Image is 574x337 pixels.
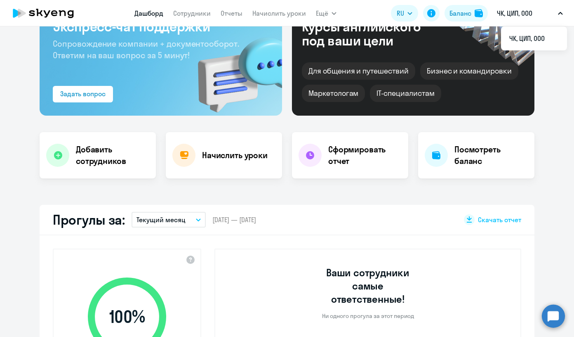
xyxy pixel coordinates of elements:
[80,307,174,327] span: 100 %
[76,144,149,167] h4: Добавить сотрудников
[449,8,471,18] div: Баланс
[316,5,336,21] button: Ещё
[252,9,306,17] a: Начислить уроки
[202,150,268,161] h4: Начислить уроки
[454,144,528,167] h4: Посмотреть баланс
[397,8,404,18] span: RU
[370,85,441,102] div: IT-специалистам
[475,9,483,17] img: balance
[60,89,106,99] div: Задать вопрос
[316,8,328,18] span: Ещё
[420,62,518,80] div: Бизнес и командировки
[134,9,163,17] a: Дашборд
[53,38,239,60] span: Сопровождение компании + документооборот. Ответим на ваш вопрос за 5 минут!
[315,266,421,306] h3: Ваши сотрудники самые ответственные!
[497,8,532,18] p: ЧК, ЦИП, ООО
[478,215,521,224] span: Скачать отчет
[302,19,443,47] div: Курсы английского под ваши цели
[53,211,125,228] h2: Прогулы за:
[132,212,206,228] button: Текущий месяц
[493,3,567,23] button: ЧК, ЦИП, ООО
[445,5,488,21] button: Балансbalance
[501,26,567,50] ul: Ещё
[53,18,269,35] h3: Экспресс-чат поддержки
[302,85,365,102] div: Маркетологам
[322,312,414,320] p: Ни одного прогула за этот период
[221,9,242,17] a: Отчеты
[53,86,113,102] button: Задать вопрос
[328,144,402,167] h4: Сформировать отчет
[212,215,256,224] span: [DATE] — [DATE]
[302,62,415,80] div: Для общения и путешествий
[173,9,211,17] a: Сотрудники
[391,5,418,21] button: RU
[136,215,186,225] p: Текущий месяц
[186,23,282,116] img: bg-img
